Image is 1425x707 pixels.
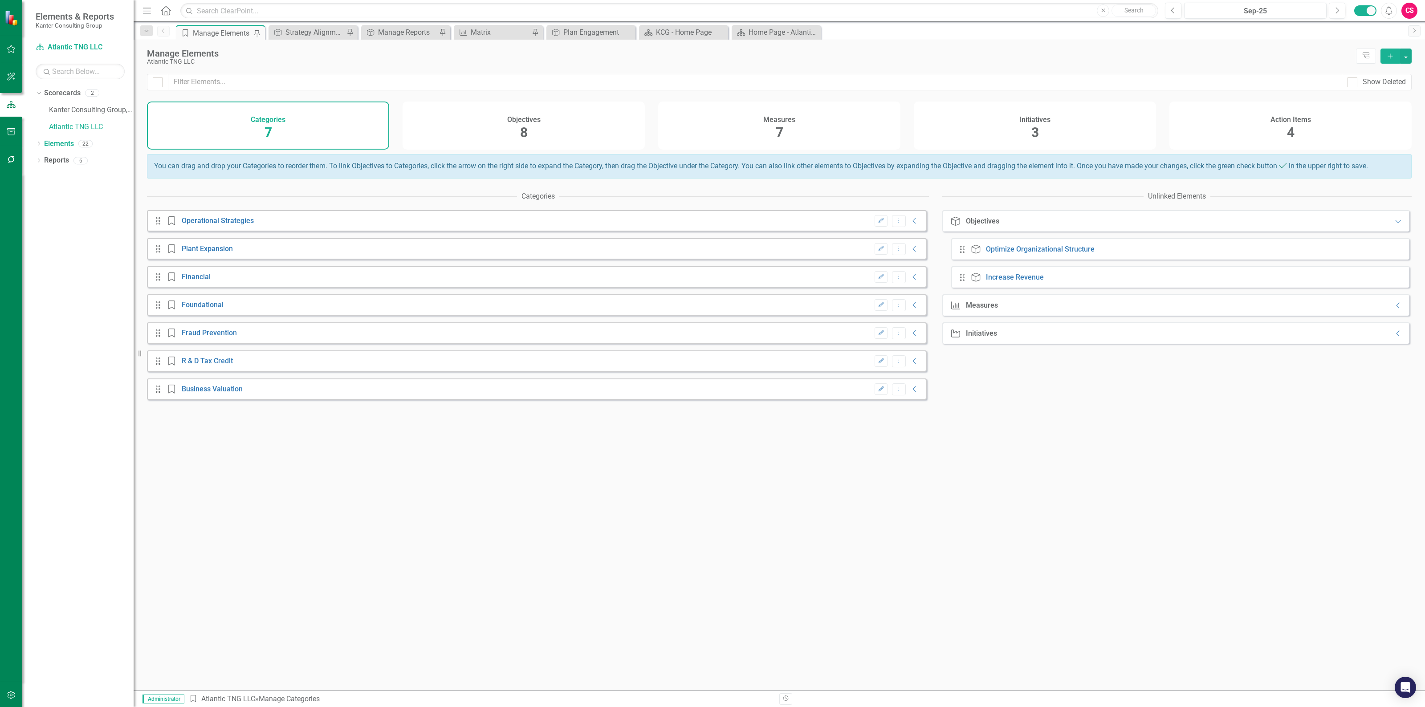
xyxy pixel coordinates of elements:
span: Search [1124,7,1144,14]
a: Plan Engagement [549,27,633,38]
span: 8 [520,125,528,140]
span: 7 [776,125,783,140]
h4: Categories [251,116,285,124]
div: » Manage Categories [189,694,773,704]
a: Home Page - Atlantic TNG [734,27,818,38]
input: Filter Elements... [168,74,1342,90]
div: Manage Elements [147,49,1352,58]
h4: Measures [763,116,795,124]
div: Open Intercom Messenger [1395,677,1416,698]
h4: Initiatives [1019,116,1050,124]
a: Strategy Alignment Report [271,27,344,38]
div: 22 [78,140,93,147]
div: Categories [521,191,555,202]
a: Elements [44,139,74,149]
input: Search Below... [36,64,125,79]
div: Initiatives [966,329,997,337]
span: Administrator [142,695,184,703]
a: Increase Revenue [986,273,1044,281]
a: Matrix [456,27,529,38]
a: Fraud Prevention [182,329,237,337]
div: Plan Engagement [563,27,633,38]
span: 3 [1031,125,1039,140]
button: Sep-25 [1184,3,1327,19]
span: Elements & Reports [36,11,114,22]
a: Scorecards [44,88,81,98]
a: Business Valuation [182,385,243,393]
span: 4 [1287,125,1295,140]
a: R & D Tax Credit [182,357,233,365]
a: Manage Reports [363,27,437,38]
a: Optimize Organizational Structure [986,245,1095,253]
img: ClearPoint Strategy [4,10,20,26]
a: Kanter Consulting Group, CPAs & Advisors [49,105,134,115]
a: Financial [182,272,211,281]
a: Atlantic TNG LLC [201,695,255,703]
div: Objectives [966,217,999,225]
a: Foundational [182,301,224,309]
div: Atlantic TNG LLC [147,58,1352,65]
div: Manage Elements [193,28,252,39]
span: 7 [265,125,272,140]
a: KCG - Home Page [641,27,726,38]
button: Search [1111,4,1156,17]
h4: Objectives [507,116,541,124]
div: Manage Reports [378,27,437,38]
div: Measures [966,301,998,309]
input: Search ClearPoint... [180,3,1158,19]
small: Kanter Consulting Group [36,22,114,29]
div: Show Deleted [1363,77,1406,87]
button: CS [1401,3,1417,19]
div: 2 [85,89,99,97]
div: Matrix [471,27,529,38]
a: Atlantic TNG LLC [36,42,125,53]
div: You can drag and drop your Categories to reorder them. To link Objectives to Categories, click th... [147,154,1412,179]
div: 6 [73,157,88,164]
h4: Action Items [1270,116,1311,124]
div: Unlinked Elements [1148,191,1206,202]
div: Home Page - Atlantic TNG [749,27,818,38]
div: KCG - Home Page [656,27,726,38]
div: Strategy Alignment Report [285,27,344,38]
a: Plant Expansion [182,244,233,253]
div: Sep-25 [1187,6,1323,16]
a: Reports [44,155,69,166]
a: Operational Strategies [182,216,254,225]
a: Atlantic TNG LLC [49,122,134,132]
